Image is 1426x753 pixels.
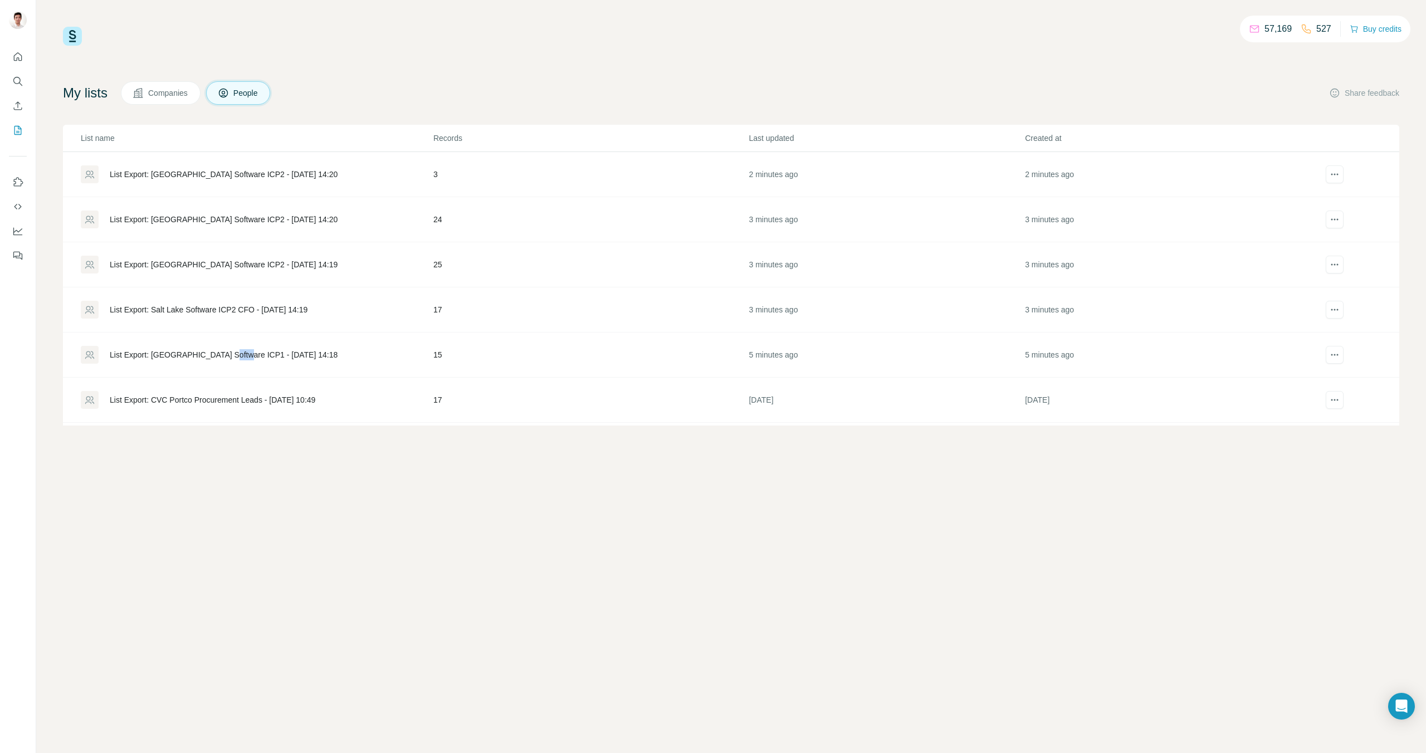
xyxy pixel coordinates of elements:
td: 2 minutes ago [748,152,1024,197]
td: 3 [433,152,749,197]
button: Feedback [9,246,27,266]
div: List Export: [GEOGRAPHIC_DATA] Software ICP2 - [DATE] 14:19 [110,259,338,270]
button: actions [1326,165,1344,183]
td: [DATE] [748,423,1024,468]
img: Avatar [9,11,27,29]
p: 57,169 [1264,22,1292,36]
div: List Export: CVC Portco Procurement Leads - [DATE] 10:49 [110,394,315,405]
button: Enrich CSV [9,96,27,116]
h4: My lists [63,84,108,102]
td: 3 minutes ago [1024,197,1301,242]
td: 2 minutes ago [1024,152,1301,197]
button: Share feedback [1329,87,1399,99]
span: People [233,87,259,99]
td: 19 [433,423,749,468]
button: Quick start [9,47,27,67]
td: 3 minutes ago [1024,287,1301,333]
button: Buy credits [1350,21,1401,37]
td: 24 [433,197,749,242]
button: Use Surfe API [9,197,27,217]
button: actions [1326,391,1344,409]
td: 3 minutes ago [748,242,1024,287]
td: 5 minutes ago [1024,333,1301,378]
button: actions [1326,211,1344,228]
td: 17 [433,378,749,423]
td: 3 minutes ago [748,287,1024,333]
div: List Export: [GEOGRAPHIC_DATA] Software ICP2 - [DATE] 14:20 [110,169,338,180]
td: [DATE] [748,378,1024,423]
div: Open Intercom Messenger [1388,693,1415,720]
span: Companies [148,87,189,99]
p: Records [433,133,748,144]
p: List name [81,133,432,144]
button: Search [9,71,27,91]
button: actions [1326,301,1344,319]
div: List Export: [GEOGRAPHIC_DATA] Software ICP2 - [DATE] 14:20 [110,214,338,225]
button: actions [1326,256,1344,273]
div: List Export: [GEOGRAPHIC_DATA] Software ICP1 - [DATE] 14:18 [110,349,338,360]
td: 5 minutes ago [748,333,1024,378]
td: 25 [433,242,749,287]
button: My lists [9,120,27,140]
td: 17 [433,287,749,333]
img: Surfe Logo [63,27,82,46]
td: 15 [433,333,749,378]
button: actions [1326,346,1344,364]
div: List Export: Salt Lake Software ICP2 CFO - [DATE] 14:19 [110,304,307,315]
p: Created at [1025,133,1300,144]
td: [DATE] [1024,378,1301,423]
p: 527 [1316,22,1331,36]
p: Last updated [749,133,1024,144]
td: [DATE] [1024,423,1301,468]
td: 3 minutes ago [748,197,1024,242]
button: Dashboard [9,221,27,241]
td: 3 minutes ago [1024,242,1301,287]
button: Use Surfe on LinkedIn [9,172,27,192]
